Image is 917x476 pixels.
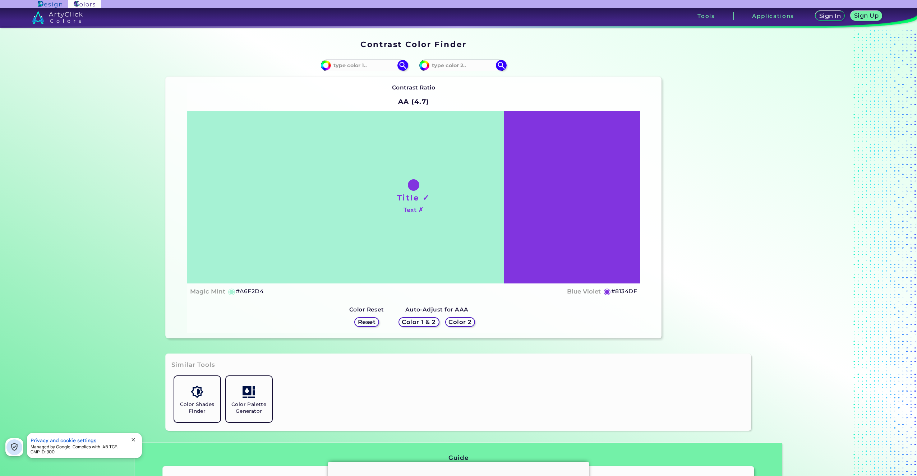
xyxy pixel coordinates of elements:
input: type color 2.. [429,60,496,70]
h5: #8134DF [611,287,637,296]
h3: Similar Tools [171,361,215,369]
a: Color Shades Finder [171,373,223,425]
h5: ◉ [603,287,611,296]
input: type color 1.. [331,60,398,70]
img: icon_col_pal_col.svg [243,385,255,398]
strong: Color Reset [349,306,384,313]
h3: Applications [752,13,794,19]
h4: Text ✗ [404,205,423,215]
img: logo_artyclick_colors_white.svg [32,11,83,24]
h5: Color 2 [450,319,470,325]
h5: Color 1 & 2 [404,319,434,325]
strong: Auto-Adjust for AAA [405,306,469,313]
h3: Tools [697,13,715,19]
h5: #A6F2D4 [236,287,263,296]
h2: AA (4.7) [395,94,433,110]
img: icon search [496,60,507,71]
h5: Color Palette Generator [229,401,269,415]
h5: Sign In [820,13,840,19]
img: ArtyClick Design logo [38,1,62,8]
h5: Color Shades Finder [177,401,217,415]
img: icon search [397,60,408,71]
a: Color Palette Generator [223,373,275,425]
a: Sign In [817,11,843,20]
strong: Contrast Ratio [392,84,436,91]
a: Sign Up [852,11,880,20]
h4: Magic Mint [190,286,225,297]
h4: Blue Violet [567,286,601,297]
h1: Contrast Color Finder [360,39,466,50]
h5: Reset [359,319,375,325]
h5: ◉ [228,287,236,296]
h3: Guide [448,454,468,462]
img: icon_color_shades.svg [191,385,203,398]
h5: Sign Up [855,13,877,18]
h1: Title ✓ [397,192,430,203]
iframe: Advertisement [664,37,754,341]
